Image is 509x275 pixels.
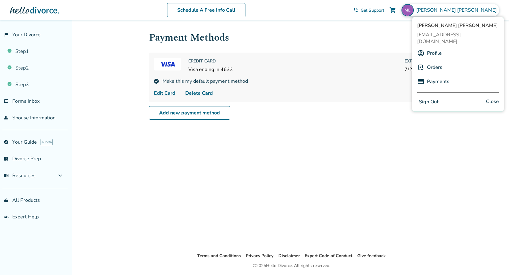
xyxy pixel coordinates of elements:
[389,6,397,14] span: shopping_cart
[167,3,245,17] a: Schedule A Free Info Call
[185,90,213,97] span: Delete Card
[405,58,429,65] h4: Expiration
[154,78,429,85] div: Make this my default payment method
[149,106,230,120] a: Add new payment method
[41,139,53,145] span: AI beta
[401,4,414,16] img: maggieellis3124@gmail.com
[353,8,358,13] span: phone_in_talk
[305,253,352,259] a: Expert Code of Conduct
[427,62,442,73] a: Orders
[486,98,499,106] span: Close
[253,262,330,269] div: © 2025 Hello Divorce. All rights reserved.
[4,198,9,203] span: shopping_basket
[427,47,442,59] a: Profile
[4,115,9,120] span: people
[405,66,429,73] span: 7 / 2028
[357,252,386,260] li: Give feedback
[197,253,241,259] a: Terms and Conditions
[417,22,499,29] span: [PERSON_NAME] [PERSON_NAME]
[4,172,36,179] span: Resources
[188,66,233,73] span: Visa ending in 4633
[417,31,499,45] span: [EMAIL_ADDRESS][DOMAIN_NAME]
[278,252,300,260] li: Disclaimer
[427,76,449,87] a: Payments
[4,173,9,178] span: menu_book
[149,30,434,45] h1: Payment Methods
[417,98,440,106] button: Sign Out
[4,32,9,37] span: flag_2
[4,214,9,219] span: groups
[353,7,384,13] a: phone_in_talkGet Support
[4,140,9,145] span: explore
[416,7,499,14] span: [PERSON_NAME] [PERSON_NAME]
[188,58,233,65] h4: Credit Card
[154,90,175,97] span: Edit Card
[417,50,425,57] img: A
[246,253,273,259] a: Privacy Policy
[478,245,509,275] iframe: Chat Widget
[154,58,181,71] img: VISA
[361,7,384,13] span: Get Support
[4,99,9,104] span: inbox
[417,78,425,85] img: P
[12,98,40,105] span: Forms Inbox
[57,172,64,179] span: expand_more
[4,156,9,161] span: list_alt_check
[417,64,425,71] img: P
